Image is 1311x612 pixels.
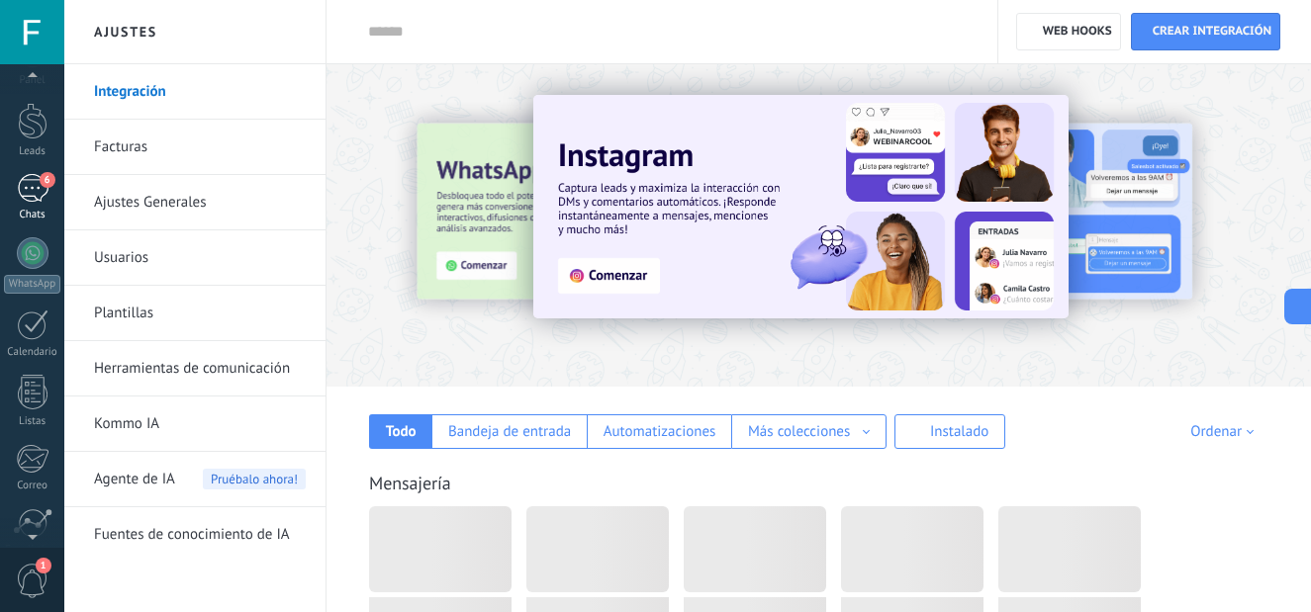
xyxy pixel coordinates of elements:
[36,558,51,573] span: 1
[64,230,326,286] li: Usuarios
[4,145,61,158] div: Leads
[4,415,61,428] div: Listas
[448,422,571,441] div: Bandeja de entrada
[369,472,451,494] a: Mensajería
[94,452,175,507] span: Agente de IA
[94,507,306,563] a: Fuentes de conocimiento de IA
[64,396,326,452] li: Kommo IA
[94,286,306,341] a: Plantillas
[1043,24,1112,40] span: Web hooks
[64,507,326,562] li: Fuentes de conocimiento de IA
[94,341,306,396] a: Herramientas de comunicación
[64,341,326,396] li: Herramientas de comunicación
[1131,13,1280,50] button: Crear integración
[64,286,326,341] li: Plantillas
[4,209,61,221] div: Chats
[748,422,850,441] div: Más colecciones
[4,346,61,359] div: Calendario
[94,175,306,230] a: Ajustes Generales
[94,120,306,175] a: Facturas
[40,172,55,188] span: 6
[64,120,326,175] li: Facturas
[1190,422,1261,441] div: Ordenar
[94,452,306,507] a: Agente de IAPruébalo ahora!
[4,480,61,492] div: Correo
[4,275,60,294] div: WhatsApp
[930,422,988,441] div: Instalado
[94,64,306,120] a: Integración
[604,422,716,441] div: Automatizaciones
[203,469,306,489] span: Pruébalo ahora!
[94,396,306,452] a: Kommo IA
[1153,24,1271,40] span: Crear integración
[386,422,417,441] div: Todo
[533,95,1069,318] img: Slide 1
[1016,13,1120,50] button: Web hooks
[64,175,326,230] li: Ajustes Generales
[64,64,326,120] li: Integración
[64,452,326,507] li: Agente de IA
[94,230,306,286] a: Usuarios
